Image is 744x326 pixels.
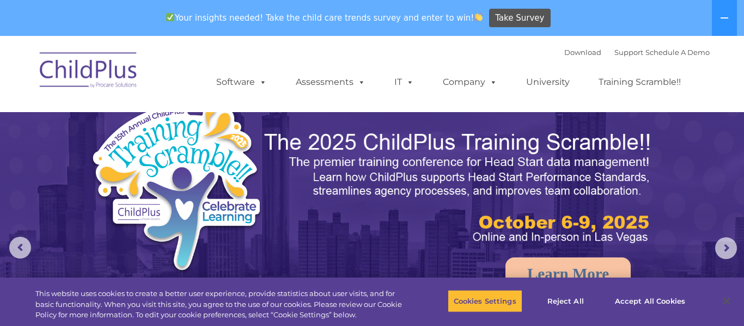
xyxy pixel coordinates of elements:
span: Your insights needed! Take the child care trends survey and enter to win! [161,7,487,28]
a: Learn More [505,257,631,291]
a: Company [432,71,508,93]
a: University [515,71,581,93]
button: Accept All Cookies [609,290,691,312]
img: 👏 [474,13,483,21]
span: Phone number [151,116,198,125]
a: Assessments [285,71,376,93]
font: | [564,48,710,57]
a: Schedule A Demo [645,48,710,57]
img: ✅ [166,13,174,21]
div: This website uses cookies to create a better user experience, provide statistics about user visit... [35,288,409,321]
span: Take Survey [495,9,544,28]
img: ChildPlus by Procare Solutions [34,45,143,99]
button: Close [715,289,739,313]
a: Take Survey [489,9,551,28]
a: Support [614,48,643,57]
button: Reject All [532,290,600,312]
button: Cookies Settings [448,290,522,312]
a: Training Scramble!! [588,71,692,93]
a: Download [564,48,601,57]
a: IT [383,71,425,93]
a: Software [205,71,278,93]
span: Last name [151,72,185,80]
